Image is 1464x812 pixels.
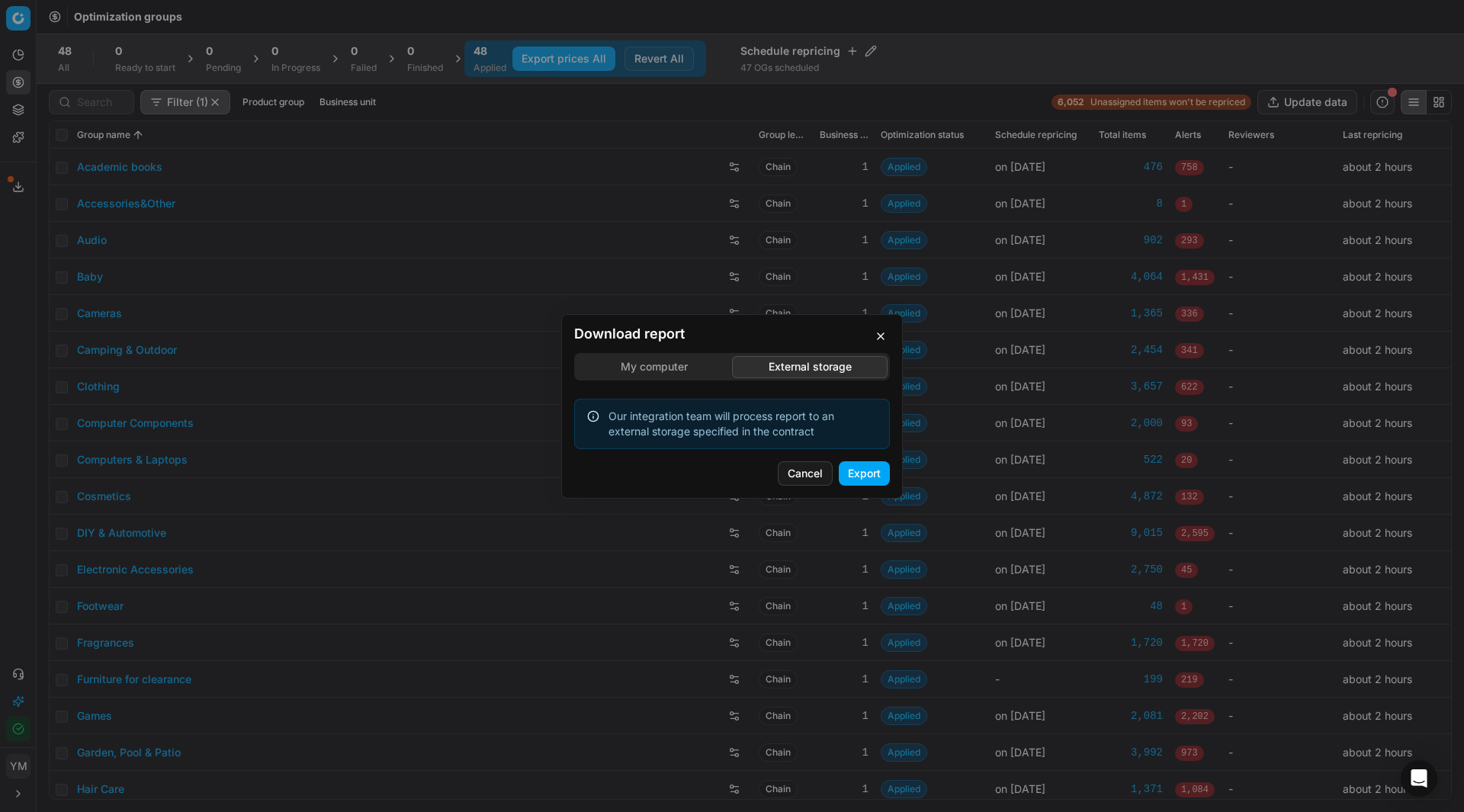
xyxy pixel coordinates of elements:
[839,461,890,486] button: Export
[778,461,833,486] button: Cancel
[576,355,732,377] button: My computer
[574,327,890,341] h2: Download report
[732,355,888,377] button: External storage
[608,409,877,439] div: Our integration team will process report to an external storage specified in the contract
